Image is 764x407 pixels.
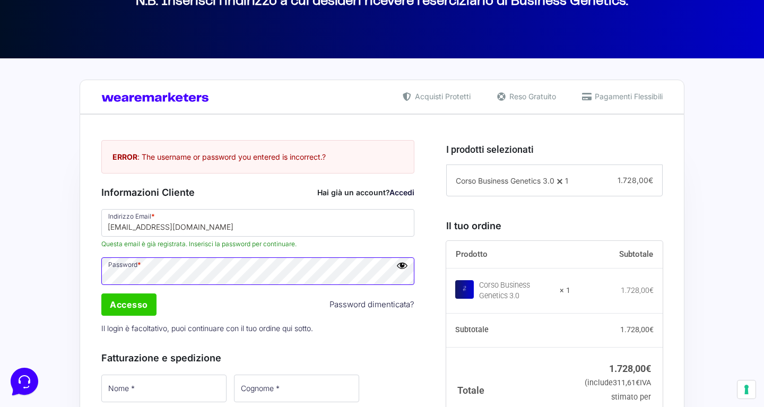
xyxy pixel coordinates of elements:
img: dark [34,59,55,81]
span: € [649,325,654,334]
div: : The username or password you entered is incorrect. ? [101,140,414,174]
p: Home [32,324,50,334]
input: Cerca un articolo... [24,154,173,165]
img: Corso Business Genetics 3.0 [455,280,474,299]
button: Nascondi password [396,259,408,271]
h3: I prodotti selezionati [446,142,663,157]
h3: Informazioni Cliente [101,185,414,200]
bdi: 1.728,00 [609,363,651,374]
span: Inizia una conversazione [69,96,157,104]
span: Trova una risposta [17,132,83,140]
a: Accedi [389,188,414,197]
p: N.B. Inserisci l’indirizzo a cui desideri ricevere l’eserciziario di Business Genetics. [85,1,679,2]
a: Password dimenticata? [329,299,414,311]
span: € [649,286,654,295]
strong: ERROR [112,152,137,161]
button: Home [8,309,74,334]
span: Questa email è già registrata. Inserisci la password per continuare. [101,239,414,249]
img: dark [51,59,72,81]
input: Nome * [101,375,227,402]
span: Acquisti Protetti [412,91,471,102]
span: 1 [565,176,568,185]
p: Messaggi [92,324,120,334]
button: Le tue preferenze relative al consenso per le tecnologie di tracciamento [737,380,756,399]
a: Apri Centro Assistenza [113,132,195,140]
input: Accesso [101,293,157,316]
button: Messaggi [74,309,139,334]
input: Cognome * [234,375,359,402]
th: Subtotale [570,241,663,269]
iframe: Customerly Messenger Launcher [8,366,40,397]
span: 311,61 [613,378,640,387]
div: Corso Business Genetics 3.0 [479,280,553,301]
span: € [648,176,653,185]
span: Corso Business Genetics 3.0 [456,176,554,185]
span: € [646,363,651,374]
bdi: 1.728,00 [620,325,654,334]
div: Hai già un account? [317,187,414,198]
button: Inizia una conversazione [17,89,195,110]
h3: Il tuo ordine [446,219,663,233]
span: Le tue conversazioni [17,42,90,51]
h3: Fatturazione e spedizione [101,351,414,365]
span: Pagamenti Flessibili [592,91,663,102]
p: Aiuto [163,324,179,334]
h2: Ciao da Marketers 👋 [8,8,178,25]
bdi: 1.728,00 [621,286,654,295]
span: € [636,378,640,387]
strong: × 1 [560,285,570,296]
img: dark [17,59,38,81]
span: Reso Gratuito [507,91,556,102]
th: Prodotto [446,241,571,269]
input: Indirizzo Email * [101,209,414,237]
th: Subtotale [446,314,571,348]
p: Il login è facoltativo, puoi continuare con il tuo ordine qui sotto. [98,317,418,339]
button: Aiuto [138,309,204,334]
span: 1.728,00 [618,176,653,185]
